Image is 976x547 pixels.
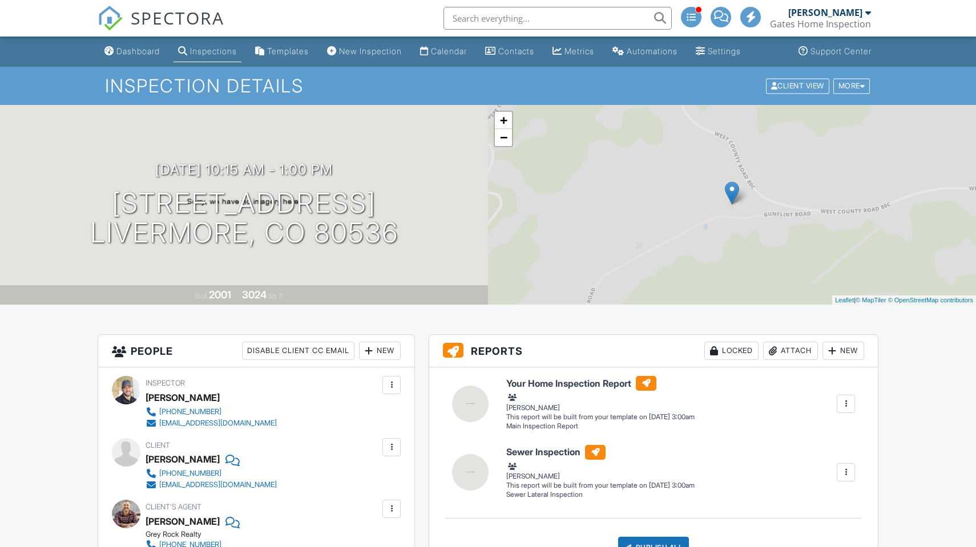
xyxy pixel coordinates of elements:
[691,41,745,62] a: Settings
[506,392,695,412] div: [PERSON_NAME]
[765,81,832,90] a: Client View
[242,289,267,301] div: 3024
[443,7,672,30] input: Search everything...
[431,46,467,56] div: Calendar
[506,490,695,500] div: Sewer Lateral Inspection
[146,468,277,479] a: [PHONE_NUMBER]
[209,289,231,301] div: 2001
[159,469,221,478] div: [PHONE_NUMBER]
[832,295,976,305] div: |
[794,41,876,62] a: Support Center
[495,112,512,129] a: Zoom in
[100,41,164,62] a: Dashboard
[835,297,854,303] a: Leaflet
[708,46,741,56] div: Settings
[131,6,224,30] span: SPECTORA
[267,46,309,56] div: Templates
[146,441,170,449] span: Client
[788,7,862,18] div: [PERSON_NAME]
[506,376,695,391] h6: Your Home Inspection Report
[251,41,313,62] a: Templates
[770,18,871,30] div: Gates Home Inspection
[174,41,241,62] a: Inspections
[155,162,333,177] h3: [DATE] 10:15 am - 1:00 pm
[429,335,878,367] h3: Reports
[116,46,160,56] div: Dashboard
[146,503,201,511] span: Client's Agent
[146,389,220,406] div: [PERSON_NAME]
[146,379,185,387] span: Inspector
[763,342,818,360] div: Attach
[888,297,973,303] a: © OpenStreetMap contributors
[495,129,512,146] a: Zoom out
[146,418,277,429] a: [EMAIL_ADDRESS][DOMAIN_NAME]
[146,406,277,418] a: [PHONE_NUMBER]
[339,46,402,56] div: New Inspection
[506,481,695,490] div: This report will be built from your template on [DATE] 3:00am
[159,419,277,428] div: [EMAIL_ADDRESS][DOMAIN_NAME]
[242,342,354,360] div: Disable Client CC Email
[608,41,682,62] a: Automations (Advanced)
[98,15,224,39] a: SPECTORA
[90,188,398,249] h1: [STREET_ADDRESS] Livermore, CO 80536
[322,41,406,62] a: New Inspection
[98,335,414,367] h3: People
[548,41,599,62] a: Metrics
[810,46,872,56] div: Support Center
[359,342,401,360] div: New
[146,530,286,539] div: Grey Rock Realty
[98,6,123,31] img: The Best Home Inspection Software - Spectora
[822,342,864,360] div: New
[481,41,539,62] a: Contacts
[159,407,221,416] div: [PHONE_NUMBER]
[506,412,695,422] div: This report will be built from your template on [DATE] 3:00am
[195,291,207,300] span: Built
[564,46,594,56] div: Metrics
[146,451,220,468] div: [PERSON_NAME]
[506,422,695,431] div: Main Inspection Report
[146,479,277,491] a: [EMAIL_ADDRESS][DOMAIN_NAME]
[105,76,871,96] h1: Inspection Details
[833,78,870,94] div: More
[498,46,534,56] div: Contacts
[704,342,759,360] div: Locked
[506,445,695,460] h6: Sewer Inspection
[190,46,237,56] div: Inspections
[506,460,695,481] div: [PERSON_NAME]
[146,513,220,530] a: [PERSON_NAME]
[416,41,471,62] a: Calendar
[766,78,829,94] div: Client View
[268,291,284,300] span: sq. ft.
[856,297,886,303] a: © MapTiler
[159,480,277,489] div: [EMAIL_ADDRESS][DOMAIN_NAME]
[627,46,677,56] div: Automations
